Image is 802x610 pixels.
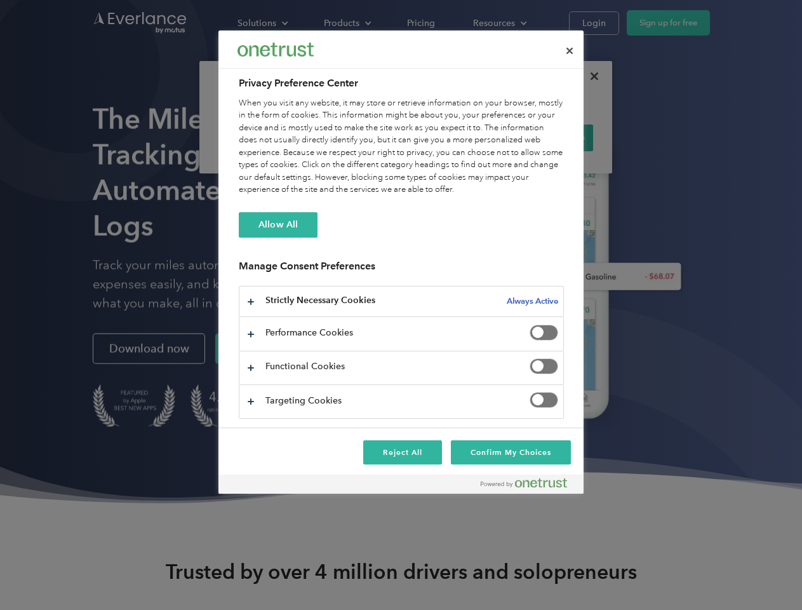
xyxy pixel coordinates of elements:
[481,478,567,488] img: Powered by OneTrust Opens in a new Tab
[218,30,584,494] div: Preference center
[363,440,442,464] button: Reject All
[239,97,564,196] div: When you visit any website, it may store or retrieve information on your browser, mostly in the f...
[239,260,564,280] h3: Manage Consent Preferences
[239,212,317,238] button: Allow All
[239,76,564,91] h2: Privacy Preference Center
[237,43,314,56] img: Everlance
[237,37,314,62] div: Everlance
[556,37,584,65] button: Close
[451,440,571,464] button: Confirm My Choices
[218,30,584,494] div: Privacy Preference Center
[481,478,577,494] a: Powered by OneTrust Opens in a new Tab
